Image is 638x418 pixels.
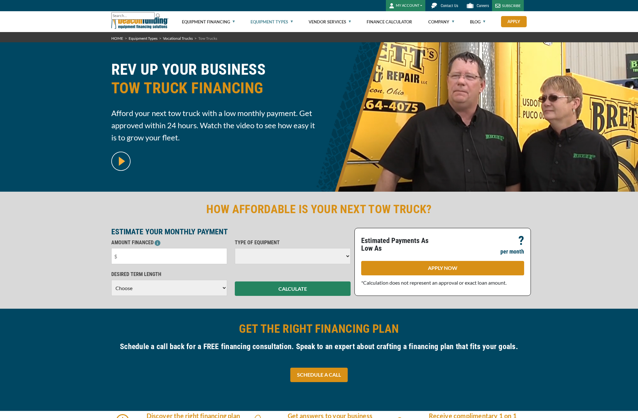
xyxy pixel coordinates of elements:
[111,202,527,217] h2: HOW AFFORDABLE IS YOUR NEXT TOW TRUCK?
[361,261,524,275] a: APPLY NOW
[111,322,527,336] h2: GET THE RIGHT FINANCING PLAN
[156,13,161,18] img: Search
[470,12,485,32] a: Blog
[111,79,315,97] span: TOW TRUCK FINANCING
[148,13,153,19] a: Clear search text
[111,271,227,278] p: DESIRED TERM LENGTH
[129,36,157,41] a: Equipment Types
[441,4,458,8] span: Contact Us
[477,4,489,8] span: Careers
[111,248,227,264] input: $
[501,16,527,27] a: Apply
[111,12,155,20] input: Search
[111,152,131,171] img: video modal pop-up play button
[361,237,439,252] p: Estimated Payments As Low As
[251,12,293,32] a: Equipment Types
[198,36,217,41] span: Tow Trucks
[182,12,235,32] a: Equipment Financing
[111,341,527,352] h4: Schedule a call back for a FREE financing consultation. Speak to an expert about crafting a finan...
[367,12,412,32] a: Finance Calculator
[428,12,454,32] a: Company
[290,368,348,382] a: SCHEDULE A CALL
[500,248,524,255] p: per month
[235,281,351,296] button: CALCULATE
[111,36,123,41] a: HOME
[309,12,351,32] a: Vendor Services
[111,228,351,236] p: ESTIMATE YOUR MONTHLY PAYMENT
[361,280,506,286] span: *Calculation does not represent an approval or exact loan amount.
[111,60,315,102] h1: REV UP YOUR BUSINESS
[111,11,168,32] img: Beacon Funding Corporation logo
[235,239,351,247] p: TYPE OF EQUIPMENT
[111,107,315,144] span: Afford your next tow truck with a low monthly payment. Get approved within 24 hours. Watch the vi...
[518,237,524,245] p: ?
[111,239,227,247] p: AMOUNT FINANCED
[163,36,193,41] a: Vocational Trucks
